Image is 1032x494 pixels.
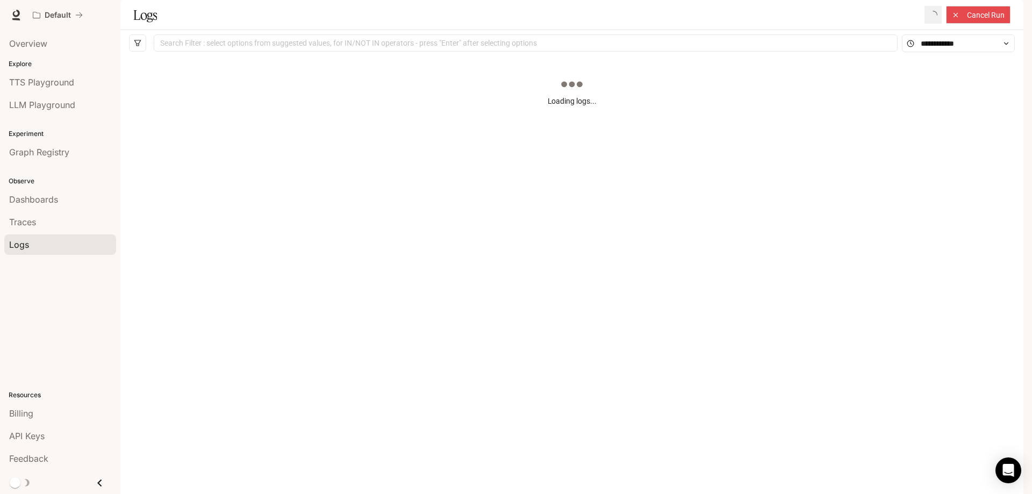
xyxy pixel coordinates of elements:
div: Open Intercom Messenger [995,457,1021,483]
h1: Logs [133,4,157,26]
button: All workspaces [28,4,88,26]
span: filter [134,39,141,47]
article: Loading logs... [548,95,597,107]
button: filter [129,34,146,52]
span: Cancel Run [967,9,1005,21]
p: Default [45,11,71,20]
button: Cancel Run [946,6,1010,24]
span: loading [929,11,937,19]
